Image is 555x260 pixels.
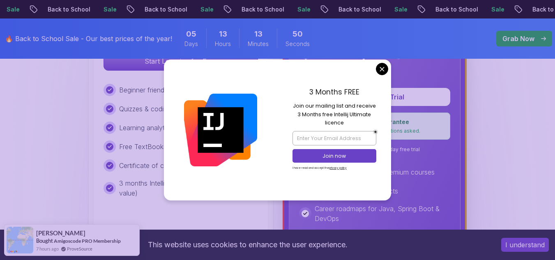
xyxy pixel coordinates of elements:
[178,5,234,14] p: Back to School
[36,245,59,252] span: 7 hours ago
[248,40,269,48] span: Minutes
[331,5,357,14] p: Sale
[67,245,92,252] a: ProveSource
[372,5,428,14] p: Back to School
[315,204,450,223] p: Career roadmaps for Java, Spring Boot & DevOps
[36,237,53,244] span: Bought
[378,146,420,153] span: ✓ 7-day free trial
[502,34,534,44] p: Grab Now
[501,238,549,252] button: Accept cookies
[469,5,525,14] p: Back to School
[286,40,310,48] span: Seconds
[219,28,227,40] span: 13 Hours
[6,236,489,254] div: This website uses cookies to enhance the user experience.
[40,5,67,14] p: Sale
[119,123,207,133] p: Learning analytics dashboard
[36,230,85,237] span: [PERSON_NAME]
[7,227,33,253] img: provesource social proof notification image
[428,5,454,14] p: Sale
[525,5,551,14] p: Sale
[186,28,196,40] span: 5 Days
[104,52,258,71] button: Start Learning for Free
[275,5,331,14] p: Back to School
[119,85,209,95] p: Beginner friendly free courses
[234,5,260,14] p: Sale
[254,28,263,40] span: 13 Minutes
[54,238,121,244] a: Amigoscode PRO Membership
[81,5,137,14] p: Back to School
[104,57,258,65] a: Start Learning for Free
[5,34,172,44] p: 🔥 Back to School Sale - Our best prices of the year!
[119,142,167,152] p: Free TextBooks
[137,5,164,14] p: Sale
[119,104,205,114] p: Quizzes & coding challenges
[119,178,258,198] p: 3 months IntelliJ IDEA Ultimate license ($249 value)
[292,28,303,40] span: 50 Seconds
[215,40,231,48] span: Hours
[104,52,258,70] p: Start Learning for Free
[184,40,198,48] span: Days
[119,161,193,170] p: Certificate of completion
